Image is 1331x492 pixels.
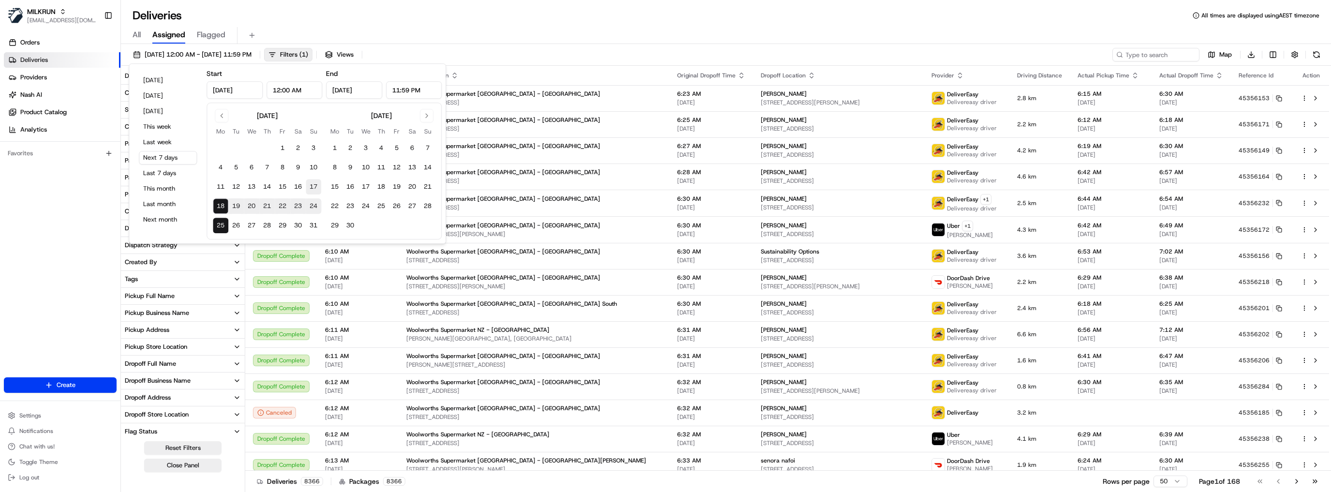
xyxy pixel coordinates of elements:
span: [PERSON_NAME] [761,142,807,150]
button: 26 [389,198,404,214]
button: 23 [290,198,306,214]
span: Product Catalog [20,108,67,117]
th: Saturday [404,126,420,136]
span: Actual Dropoff Time [1159,72,1213,79]
span: 6:30 AM [677,222,745,229]
button: +1 [962,221,973,231]
img: doordash_logo_v2.png [932,459,945,471]
button: Provider Name [121,186,245,203]
button: 14 [259,179,275,194]
span: 6:15 AM [1078,90,1144,98]
div: Courier Name [125,207,164,216]
button: 1 [275,140,290,156]
button: 45356232 [1239,199,1282,207]
button: 45356202 [1239,330,1282,338]
th: Friday [275,126,290,136]
button: 9 [342,160,358,175]
div: Package Value [125,139,166,148]
span: [DATE] [1159,99,1223,106]
span: DeliverEasy [947,169,978,177]
span: [STREET_ADDRESS] [761,204,916,211]
th: Wednesday [244,126,259,136]
span: DeliverEasy [947,90,978,98]
th: Monday [327,126,342,136]
span: Flagged [197,29,225,41]
span: 6:30 AM [677,195,745,203]
button: 7 [420,140,435,156]
span: [DATE] [677,204,745,211]
button: 11 [373,160,389,175]
span: Create [57,381,75,389]
span: Dropoff Location [761,72,806,79]
span: Orders [20,38,40,47]
span: [DATE] [677,125,745,133]
button: MILKRUN [27,7,56,16]
div: Dropoff Business Name [125,376,191,385]
button: Flag Status [121,423,245,440]
div: Pickup Business Name [125,309,189,317]
span: All [133,29,141,41]
button: Last week [139,135,197,149]
div: Tags [125,275,138,283]
div: Dispatch Strategy [125,241,177,250]
button: Courier Name [121,203,245,220]
span: All times are displayed using AEST timezone [1201,12,1319,19]
img: delivereasy_logo.png [932,354,945,367]
button: 24 [306,198,321,214]
span: Woolworths Supermarket [GEOGRAPHIC_DATA] - [GEOGRAPHIC_DATA] [406,168,600,176]
button: Close Panel [144,459,222,472]
span: 2.2 km [1017,120,1062,128]
button: Package Requirements [121,152,245,169]
button: Pickup Store Location [121,339,245,355]
img: delivereasy_logo.png [932,118,945,131]
a: Deliveries [4,52,120,68]
span: Original Dropoff Time [677,72,736,79]
span: Providers [20,73,47,82]
button: 20 [244,198,259,214]
button: Dropoff Store Location [121,406,245,423]
button: 45356206 [1239,357,1282,364]
span: 6:42 AM [1078,222,1144,229]
button: 27 [404,198,420,214]
span: [DATE] [1159,151,1223,159]
span: 6:28 AM [677,168,745,176]
img: delivereasy_logo.png [932,92,945,104]
img: delivereasy_logo.png [932,250,945,262]
span: Provider [932,72,954,79]
span: [DATE] [677,177,745,185]
span: 2.8 km [1017,94,1062,102]
th: Tuesday [342,126,358,136]
button: Last 7 days [139,166,197,180]
span: 6:57 AM [1159,168,1223,176]
div: Pickup Store Location [125,343,187,351]
button: Driving Distance [121,220,245,237]
button: 45356164 [1239,173,1282,180]
button: 30 [290,218,306,233]
span: [DATE] [1159,125,1223,133]
button: Filters(1) [264,48,312,61]
button: 12 [228,179,244,194]
button: 29 [275,218,290,233]
div: Created By [125,258,157,267]
button: 27 [244,218,259,233]
button: 28 [420,198,435,214]
button: Settings [4,409,117,422]
span: [DATE] [1078,204,1144,211]
span: [STREET_ADDRESS] [406,125,662,133]
span: [STREET_ADDRESS] [406,99,662,106]
div: Action [1301,72,1321,79]
button: 16 [342,179,358,194]
button: 45356201 [1239,304,1282,312]
div: Country [125,122,148,131]
div: Dropoff Store Location [125,410,189,419]
button: Dropoff Address [121,389,245,406]
button: Dispatch Strategy [121,237,245,253]
span: 2.5 km [1017,199,1062,207]
button: 45356218 [1239,278,1282,286]
span: 6:12 AM [1078,116,1144,124]
button: 22 [275,198,290,214]
span: 6:42 AM [1078,168,1144,176]
button: 6 [244,160,259,175]
div: Provider Name [125,190,167,199]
